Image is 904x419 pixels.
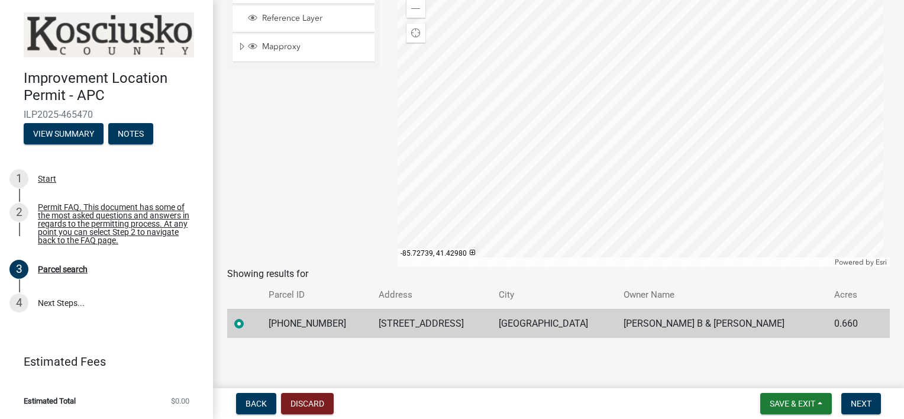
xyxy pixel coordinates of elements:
[246,13,370,25] div: Reference Layer
[108,123,153,144] button: Notes
[492,281,616,309] th: City
[616,309,827,338] td: [PERSON_NAME] B & [PERSON_NAME]
[9,294,28,312] div: 4
[24,397,76,405] span: Estimated Total
[171,397,189,405] span: $0.00
[851,399,871,408] span: Next
[233,6,374,33] li: Reference Layer
[246,41,370,53] div: Mapproxy
[236,393,276,414] button: Back
[372,309,491,338] td: [STREET_ADDRESS]
[9,260,28,279] div: 3
[24,109,189,120] span: ILP2025-465470
[261,309,372,338] td: [PHONE_NUMBER]
[24,130,104,139] wm-modal-confirm: Summary
[372,281,491,309] th: Address
[38,175,56,183] div: Start
[227,267,890,281] div: Showing results for
[24,12,194,57] img: Kosciusko County, Indiana
[259,13,370,24] span: Reference Layer
[832,257,890,267] div: Powered by
[827,309,873,338] td: 0.660
[9,350,194,373] a: Estimated Fees
[24,123,104,144] button: View Summary
[108,130,153,139] wm-modal-confirm: Notes
[9,169,28,188] div: 1
[876,258,887,266] a: Esri
[38,203,194,244] div: Permit FAQ. This document has some of the most asked questions and answers in regards to the perm...
[261,281,372,309] th: Parcel ID
[492,309,616,338] td: [GEOGRAPHIC_DATA]
[237,41,246,54] span: Expand
[38,265,88,273] div: Parcel search
[827,281,873,309] th: Acres
[770,399,815,408] span: Save & Exit
[246,399,267,408] span: Back
[841,393,881,414] button: Next
[233,34,374,62] li: Mapproxy
[281,393,334,414] button: Discard
[760,393,832,414] button: Save & Exit
[616,281,827,309] th: Owner Name
[24,70,204,104] h4: Improvement Location Permit - APC
[9,203,28,222] div: 2
[259,41,370,52] span: Mapproxy
[406,24,425,43] div: Find my location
